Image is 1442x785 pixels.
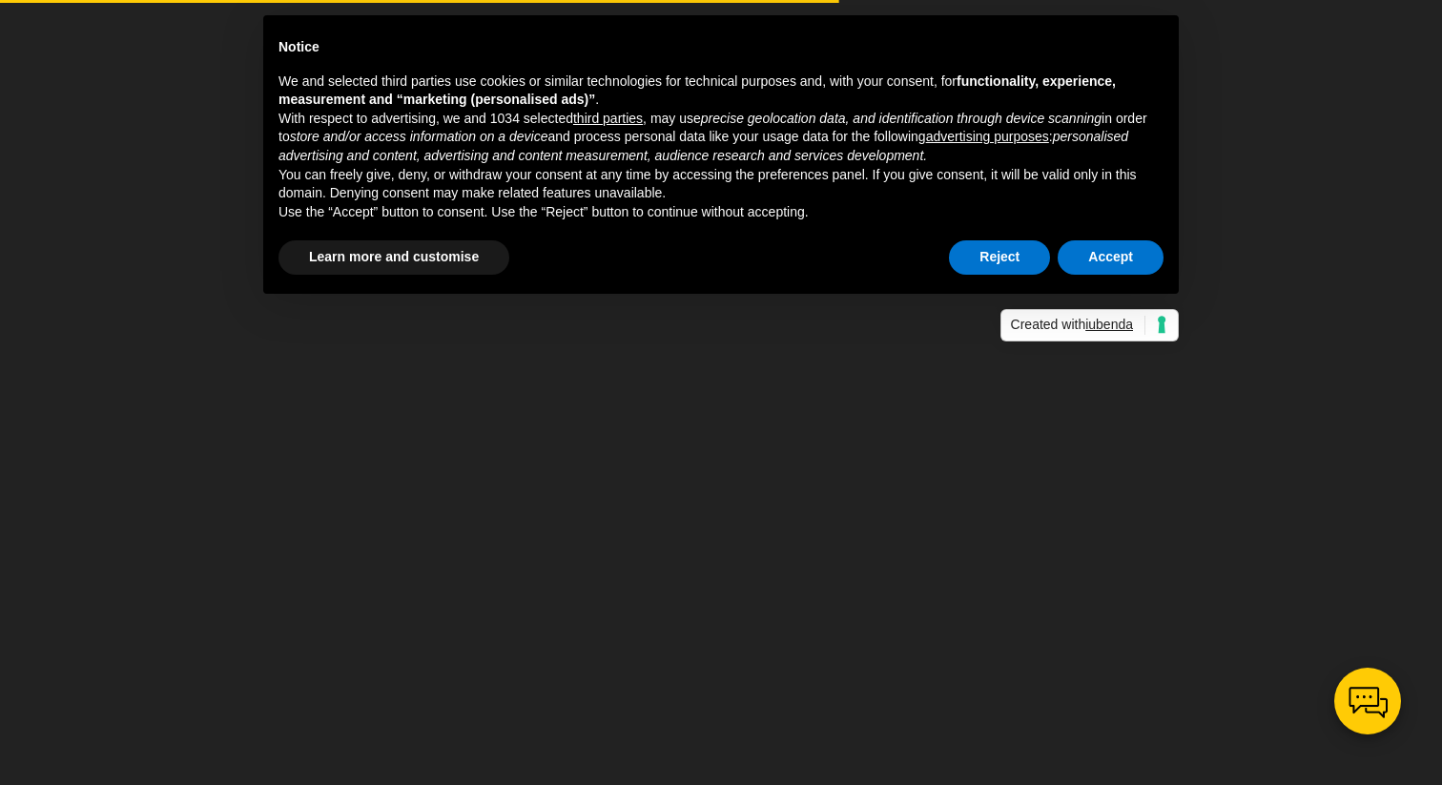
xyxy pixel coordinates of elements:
span: iubenda [1085,317,1133,332]
p: Use the “Accept” button to consent. Use the “Reject” button to continue without accepting. [278,203,1164,222]
button: Learn more and customise [278,240,509,275]
p: With respect to advertising, we and 1034 selected , may use in order to and process personal data... [278,110,1164,166]
button: Reject [949,240,1050,275]
em: precise geolocation data, and identification through device scanning [701,111,1102,126]
button: third parties [573,110,643,129]
span: Created with [1011,316,1145,335]
em: personalised advertising and content, advertising and content measurement, audience research and ... [278,129,1128,163]
em: store and/or access information on a device [290,129,548,144]
button: advertising purposes [926,128,1049,147]
p: We and selected third parties use cookies or similar technologies for technical purposes and, wit... [278,72,1164,110]
p: You can freely give, deny, or withdraw your consent at any time by accessing the preferences pane... [278,166,1164,203]
a: Created withiubenda [1000,309,1179,341]
h2: Notice [278,38,1164,57]
button: Accept [1058,240,1164,275]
